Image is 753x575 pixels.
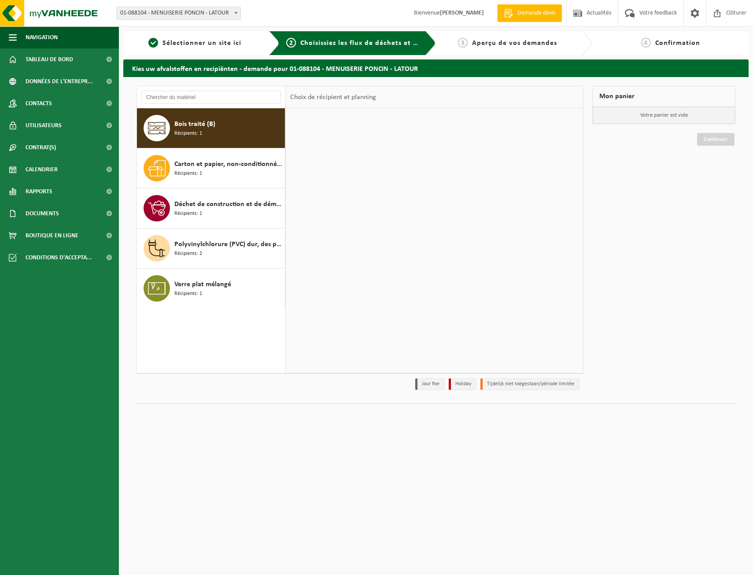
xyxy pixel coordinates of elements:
span: Récipients: 1 [174,129,202,138]
li: Jour fixe [415,378,444,390]
span: 3 [458,38,468,48]
p: Votre panier est vide [593,107,735,124]
input: Chercher du matériel [141,91,281,104]
div: Mon panier [592,86,735,107]
span: Utilisateurs [26,114,62,136]
li: Tijdelijk niet toegestaan/période limitée [480,378,579,390]
span: Bois traité (B) [174,119,215,129]
span: Tableau de bord [26,48,73,70]
span: 1 [148,38,158,48]
span: Données de l'entrepr... [26,70,93,92]
span: Boutique en ligne [26,225,78,247]
span: 01-088104 - MENUISERIE PONCIN - LATOUR [116,7,241,20]
button: Polyvinylchlorure (PVC) dur, des profilés et des tubes, post-consumer Récipients: 2 [137,229,285,269]
span: Calendrier [26,158,58,181]
span: Sélectionner un site ici [162,40,241,47]
span: Documents [26,203,59,225]
span: 2 [286,38,296,48]
span: 4 [641,38,651,48]
span: 01-088104 - MENUISERIE PONCIN - LATOUR [117,7,240,19]
a: Continuer [697,133,735,146]
span: Navigation [26,26,58,48]
span: Demande devis [515,9,557,18]
button: Verre plat mélangé Récipients: 1 [137,269,285,308]
span: Déchet de construction et de démolition mélangé (inerte et non inerte) [174,199,283,210]
button: Carton et papier, non-conditionné (industriel) Récipients: 1 [137,148,285,188]
div: Choix de récipient et planning [286,86,380,108]
li: Holiday [449,378,476,390]
span: Récipients: 1 [174,210,202,218]
span: Aperçu de vos demandes [472,40,557,47]
span: Rapports [26,181,52,203]
span: Contrat(s) [26,136,56,158]
span: Confirmation [655,40,700,47]
span: Récipients: 1 [174,290,202,298]
span: Conditions d'accepta... [26,247,92,269]
a: Demande devis [497,4,562,22]
span: Carton et papier, non-conditionné (industriel) [174,159,283,170]
span: Verre plat mélangé [174,279,231,290]
a: 1Sélectionner un site ici [128,38,262,48]
button: Bois traité (B) Récipients: 1 [137,108,285,148]
button: Déchet de construction et de démolition mélangé (inerte et non inerte) Récipients: 1 [137,188,285,229]
strong: [PERSON_NAME] [440,10,484,16]
span: Contacts [26,92,52,114]
h2: Kies uw afvalstoffen en recipiënten - demande pour 01-088104 - MENUISERIE PONCIN - LATOUR [123,59,749,77]
span: Récipients: 2 [174,250,202,258]
span: Choisissiez les flux de déchets et récipients [300,40,447,47]
span: Récipients: 1 [174,170,202,178]
span: Polyvinylchlorure (PVC) dur, des profilés et des tubes, post-consumer [174,239,283,250]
